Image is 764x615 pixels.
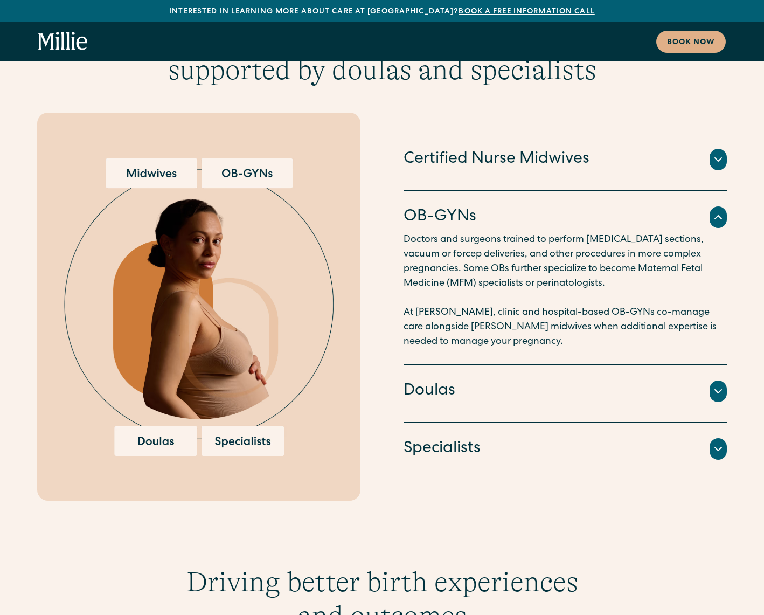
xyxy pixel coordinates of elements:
[459,8,594,16] a: Book a free information call
[38,32,88,51] a: home
[64,158,334,455] img: Pregnant woman surrounded by options for maternity care providers, including midwives, OB-GYNs, d...
[404,438,481,460] h4: Specialists
[404,206,476,229] h4: OB-GYNs
[667,37,715,49] div: Book now
[404,233,727,349] p: Doctors and surgeons trained to perform [MEDICAL_DATA] sections, vacuum or forcep deliveries, and...
[404,148,589,171] h4: Certified Nurse Midwives
[404,380,455,403] h4: Doulas
[656,31,726,53] a: Book now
